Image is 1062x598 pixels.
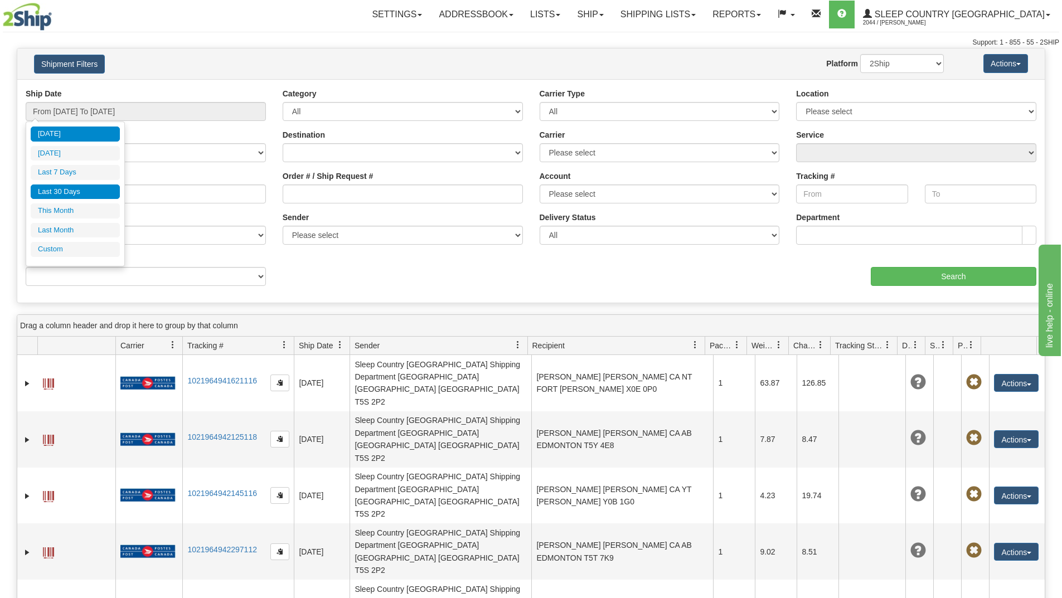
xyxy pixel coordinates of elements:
a: 1021964942145116 [187,489,257,498]
a: Shipping lists [612,1,704,28]
a: Ship Date filter column settings [331,336,350,354]
span: Sleep Country [GEOGRAPHIC_DATA] [872,9,1045,19]
a: Tracking # filter column settings [275,336,294,354]
td: [PERSON_NAME] [PERSON_NAME] CA AB EDMONTON T5Y 4E8 [531,411,713,468]
span: Unknown [910,543,926,558]
button: Shipment Filters [34,55,105,74]
a: 1021964942125118 [187,432,257,441]
span: 2044 / [PERSON_NAME] [863,17,947,28]
label: Sender [283,212,309,223]
label: Service [796,129,824,140]
div: live help - online [8,7,103,20]
span: Pickup Not Assigned [966,487,982,502]
td: [PERSON_NAME] [PERSON_NAME] CA NT FORT [PERSON_NAME] X0E 0P0 [531,355,713,411]
a: Label [43,373,54,391]
a: Delivery Status filter column settings [906,336,925,354]
label: Delivery Status [540,212,596,223]
a: Label [43,430,54,448]
label: Carrier Type [540,88,585,99]
a: Expand [22,547,33,558]
td: 1 [713,468,755,524]
a: Label [43,486,54,504]
span: Pickup Not Assigned [966,543,982,558]
label: Ship Date [26,88,62,99]
a: Tracking Status filter column settings [878,336,897,354]
td: 63.87 [755,355,797,411]
td: [DATE] [294,523,350,580]
a: Reports [704,1,769,28]
input: From [796,184,908,203]
td: 126.85 [797,355,838,411]
label: Carrier [540,129,565,140]
div: grid grouping header [17,315,1045,337]
td: 1 [713,523,755,580]
button: Actions [994,430,1039,448]
td: 1 [713,355,755,411]
a: Pickup Status filter column settings [962,336,981,354]
span: Carrier [120,340,144,351]
button: Copy to clipboard [270,487,289,504]
a: Expand [22,490,33,502]
td: 1 [713,411,755,468]
a: Expand [22,378,33,389]
td: 8.47 [797,411,838,468]
td: Sleep Country [GEOGRAPHIC_DATA] Shipping Department [GEOGRAPHIC_DATA] [GEOGRAPHIC_DATA] [GEOGRAPH... [350,411,531,468]
a: Ship [569,1,612,28]
a: 1021964941621116 [187,376,257,385]
li: Last 7 Days [31,165,120,180]
span: Weight [751,340,775,351]
span: Tracking Status [835,340,884,351]
input: To [925,184,1036,203]
td: 8.51 [797,523,838,580]
td: [DATE] [294,468,350,524]
div: Support: 1 - 855 - 55 - 2SHIP [3,38,1059,47]
a: Shipment Issues filter column settings [934,336,953,354]
td: 4.23 [755,468,797,524]
td: [DATE] [294,355,350,411]
label: Order # / Ship Request # [283,171,374,182]
span: Sender [355,340,380,351]
a: Expand [22,434,33,445]
span: Pickup Not Assigned [966,430,982,446]
label: Department [796,212,840,223]
li: Custom [31,242,120,257]
a: Sender filter column settings [508,336,527,354]
img: 20 - Canada Post [120,544,175,558]
button: Actions [994,487,1039,504]
li: Last Month [31,223,120,238]
a: Recipient filter column settings [686,336,705,354]
button: Copy to clipboard [270,543,289,560]
label: Destination [283,129,325,140]
span: Pickup Status [958,340,967,351]
a: Lists [522,1,569,28]
td: [PERSON_NAME] [PERSON_NAME] CA AB EDMONTON T5T 7K9 [531,523,713,580]
a: Sleep Country [GEOGRAPHIC_DATA] 2044 / [PERSON_NAME] [855,1,1059,28]
img: 20 - Canada Post [120,376,175,390]
span: Packages [710,340,733,351]
button: Actions [983,54,1028,73]
span: Unknown [910,375,926,390]
li: This Month [31,203,120,218]
a: 1021964942297112 [187,545,257,554]
a: Carrier filter column settings [163,336,182,354]
a: Weight filter column settings [769,336,788,354]
a: Label [43,542,54,560]
button: Copy to clipboard [270,375,289,391]
button: Copy to clipboard [270,431,289,448]
li: Last 30 Days [31,184,120,200]
li: [DATE] [31,146,120,161]
label: Account [540,171,571,182]
label: Location [796,88,828,99]
td: Sleep Country [GEOGRAPHIC_DATA] Shipping Department [GEOGRAPHIC_DATA] [GEOGRAPHIC_DATA] [GEOGRAPH... [350,355,531,411]
td: 9.02 [755,523,797,580]
label: Tracking # [796,171,835,182]
img: 20 - Canada Post [120,488,175,502]
a: Settings [363,1,430,28]
span: Tracking # [187,340,224,351]
button: Actions [994,374,1039,392]
a: Packages filter column settings [728,336,746,354]
td: Sleep Country [GEOGRAPHIC_DATA] Shipping Department [GEOGRAPHIC_DATA] [GEOGRAPHIC_DATA] [GEOGRAPH... [350,468,531,524]
td: Sleep Country [GEOGRAPHIC_DATA] Shipping Department [GEOGRAPHIC_DATA] [GEOGRAPHIC_DATA] [GEOGRAPH... [350,523,531,580]
a: Charge filter column settings [811,336,830,354]
span: Pickup Not Assigned [966,375,982,390]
